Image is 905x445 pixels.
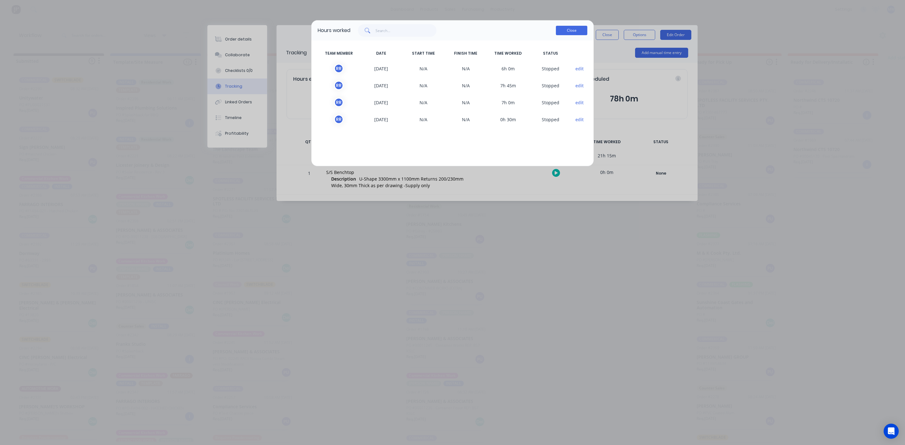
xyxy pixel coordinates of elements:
[529,115,572,124] span: S topped
[334,81,343,90] div: R R
[334,98,343,107] div: R R
[402,115,445,124] span: N/A
[334,115,343,124] div: R R
[376,24,437,37] input: Search...
[556,26,587,35] button: Close
[402,98,445,107] span: N/A
[529,64,572,73] span: S topped
[487,51,529,56] span: TIME WORKED
[402,51,445,56] span: START TIME
[360,98,403,107] span: [DATE]
[487,98,529,107] span: 7h 0m
[360,64,403,73] span: [DATE]
[360,51,403,56] span: DATE
[445,98,487,107] span: N/A
[884,424,899,439] div: Open Intercom Messenger
[529,98,572,107] span: S topped
[487,64,529,73] span: 6h 0m
[445,64,487,73] span: N/A
[402,64,445,73] span: N/A
[575,65,584,72] button: edit
[575,116,584,123] button: edit
[487,115,529,124] span: 0h 30m
[445,51,487,56] span: FINISH TIME
[529,51,572,56] span: STATUS
[487,81,529,90] span: 7h 45m
[360,115,403,124] span: [DATE]
[575,99,584,106] button: edit
[575,82,584,89] button: edit
[529,81,572,90] span: S topped
[334,64,343,73] div: R R
[318,51,360,56] span: TEAM MEMBER
[318,27,350,34] div: Hours worked
[445,81,487,90] span: N/A
[402,81,445,90] span: N/A
[360,81,403,90] span: [DATE]
[445,115,487,124] span: N/A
